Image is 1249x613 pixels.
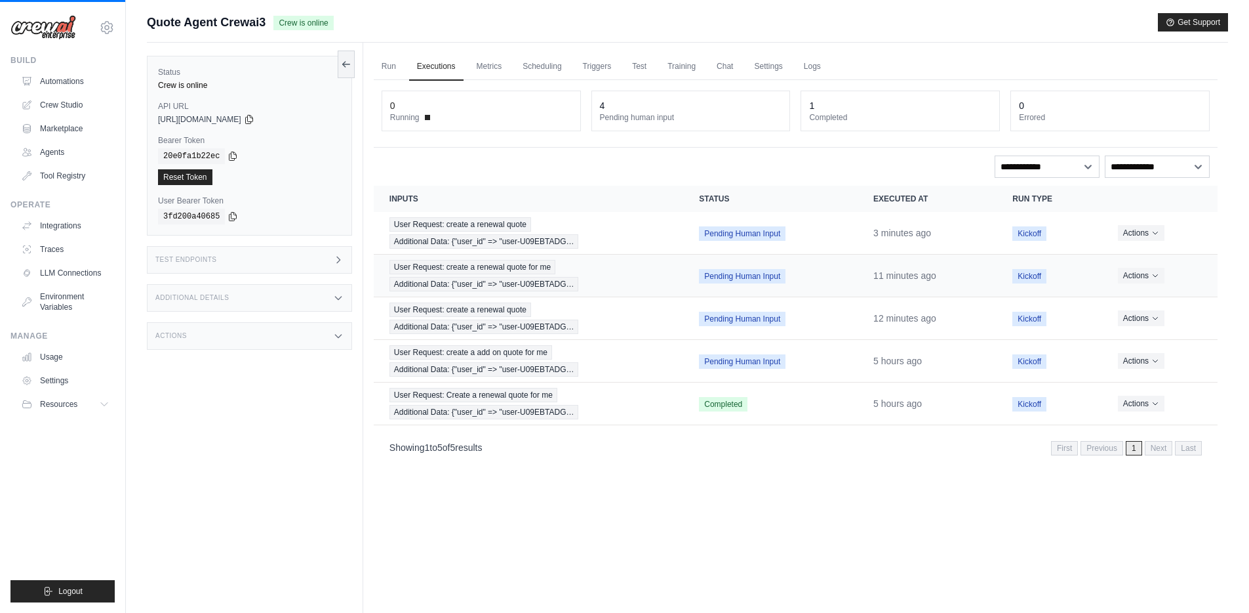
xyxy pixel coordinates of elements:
a: View execution details for User Request [389,217,667,249]
span: Crew is online [273,16,333,30]
span: 5 [437,442,443,453]
span: Kickoff [1012,397,1046,412]
span: Kickoff [1012,269,1046,284]
span: User Request: create a add on quote for me [389,345,552,360]
span: Last [1175,441,1202,455]
span: 1 [425,442,430,453]
span: 5 [450,442,455,453]
span: User Request: Create a renewal quote for me [389,388,557,402]
img: Logo [10,15,76,40]
nav: Pagination [1051,441,1202,455]
span: Additional Data: {"user_id" => "user-U09EBTADG… [389,234,579,249]
a: View execution details for User Request [389,303,667,334]
button: Actions for execution [1118,353,1164,369]
th: Executed at [858,186,997,212]
a: Run [374,53,404,81]
div: 0 [1019,99,1024,112]
code: 3fd200a40685 [158,209,225,224]
a: Marketplace [16,118,115,139]
a: Settings [746,53,790,81]
a: Settings [16,370,115,391]
span: [URL][DOMAIN_NAME] [158,114,241,125]
span: Resources [40,399,77,410]
time: September 15, 2025 at 20:04 PDT [873,313,936,324]
span: Pending Human Input [699,354,785,369]
button: Get Support [1158,13,1228,32]
button: Actions for execution [1118,268,1164,284]
div: Manage [10,331,115,341]
span: Pending Human Input [699,312,785,326]
time: September 15, 2025 at 20:05 PDT [873,270,936,281]
span: User Request: create a renewal quote [389,217,531,232]
button: Actions for execution [1118,225,1164,241]
a: View execution details for User Request [389,388,667,419]
span: Logout [58,586,83,597]
a: Traces [16,239,115,260]
button: Logout [10,580,115,602]
button: Resources [16,394,115,415]
a: Training [660,53,704,81]
th: Inputs [374,186,683,212]
div: 0 [390,99,395,112]
th: Run Type [997,186,1101,212]
span: Pending Human Input [699,269,785,284]
div: Operate [10,200,115,210]
span: Completed [699,397,747,412]
time: September 15, 2025 at 20:13 PDT [873,228,931,238]
a: Executions [409,53,464,81]
h3: Actions [155,332,187,340]
a: Reset Token [158,169,212,185]
a: Automations [16,71,115,92]
a: Scheduling [515,53,569,81]
span: Quote Agent Crewai3 [147,13,266,32]
a: Crew Studio [16,95,115,116]
label: API URL [158,101,341,112]
a: View execution details for User Request [389,345,667,377]
span: Next [1145,441,1173,455]
span: Kickoff [1012,354,1046,369]
dt: Errored [1019,112,1201,123]
label: User Bearer Token [158,196,341,206]
a: Triggers [575,53,620,81]
a: Agents [16,142,115,163]
div: 1 [809,99,814,112]
a: LLM Connections [16,263,115,284]
h3: Additional Details [155,294,229,302]
label: Status [158,67,341,77]
span: Kickoff [1012,226,1046,241]
a: Chat [709,53,741,81]
a: Test [624,53,654,81]
span: User Request: create a renewal quote for me [389,260,555,274]
span: First [1051,441,1078,455]
dt: Pending human input [600,112,782,123]
span: Additional Data: {"user_id" => "user-U09EBTADG… [389,277,579,291]
button: Actions for execution [1118,396,1164,412]
span: 1 [1126,441,1142,455]
a: Integrations [16,215,115,236]
p: Showing to of results [389,441,483,454]
a: Environment Variables [16,286,115,318]
iframe: Chat Widget [1183,550,1249,613]
time: September 15, 2025 at 15:06 PDT [873,398,922,409]
button: Actions for execution [1118,310,1164,326]
span: Running [390,112,420,123]
span: Kickoff [1012,312,1046,326]
th: Status [683,186,858,212]
dt: Completed [809,112,991,123]
span: Pending Human Input [699,226,785,241]
a: Logs [796,53,829,81]
a: View execution details for User Request [389,260,667,291]
div: Crew is online [158,80,341,91]
a: Metrics [469,53,510,81]
label: Bearer Token [158,135,341,146]
a: Tool Registry [16,165,115,186]
a: Usage [16,347,115,368]
div: 4 [600,99,605,112]
div: Build [10,55,115,66]
time: September 15, 2025 at 15:19 PDT [873,356,922,366]
span: Previous [1080,441,1123,455]
span: Additional Data: {"user_id" => "user-U09EBTADG… [389,320,579,334]
code: 20e0fa1b22ec [158,148,225,164]
span: Additional Data: {"user_id" => "user-U09EBTADG… [389,405,579,419]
